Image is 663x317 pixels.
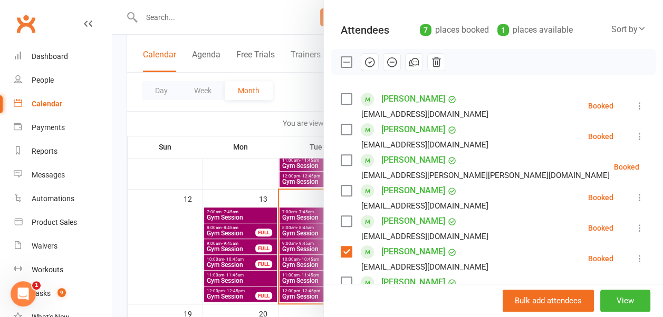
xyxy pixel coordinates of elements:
div: [EMAIL_ADDRESS][DOMAIN_NAME] [361,199,488,213]
div: Calendar [32,100,62,108]
a: Product Sales [14,211,111,234]
a: Payments [14,116,111,140]
div: [EMAIL_ADDRESS][DOMAIN_NAME] [361,230,488,243]
span: 9 [57,288,66,297]
div: [EMAIL_ADDRESS][DOMAIN_NAME] [361,138,488,152]
div: Dashboard [32,52,68,61]
a: Reports [14,140,111,163]
button: View [600,290,650,312]
a: Dashboard [14,45,111,68]
button: Bulk add attendees [503,290,594,312]
a: Clubworx [13,11,39,37]
div: Reports [32,147,57,155]
a: Workouts [14,258,111,282]
a: Calendar [14,92,111,116]
div: Payments [32,123,65,132]
a: Tasks 9 [14,282,111,305]
div: Booked [588,255,613,262]
div: Booked [614,163,639,171]
a: Automations [14,187,111,211]
div: places booked [420,23,489,37]
a: [PERSON_NAME] [381,121,445,138]
div: Messages [32,171,65,179]
a: People [14,68,111,92]
div: 1 [497,24,509,36]
a: [PERSON_NAME] [381,274,445,291]
div: Automations [32,194,74,203]
div: Booked [588,224,613,232]
a: [PERSON_NAME] [381,182,445,199]
div: Tasks [32,289,51,298]
div: Sort by [611,23,646,36]
div: [EMAIL_ADDRESS][PERSON_NAME][PERSON_NAME][DOMAIN_NAME] [361,169,610,182]
div: Booked [588,133,613,140]
div: People [32,76,54,84]
span: 1 [32,281,41,290]
div: places available [497,23,573,37]
div: [EMAIL_ADDRESS][DOMAIN_NAME] [361,107,488,121]
div: Booked [588,194,613,201]
div: [EMAIL_ADDRESS][DOMAIN_NAME] [361,260,488,274]
div: Waivers [32,242,57,250]
a: [PERSON_NAME] [381,91,445,107]
div: 7 [420,24,431,36]
a: Messages [14,163,111,187]
div: Workouts [32,265,63,274]
div: Booked [588,102,613,110]
a: [PERSON_NAME] [381,243,445,260]
a: [PERSON_NAME] [381,152,445,169]
div: Product Sales [32,218,77,226]
a: [PERSON_NAME] [381,213,445,230]
div: Attendees [341,23,389,37]
a: Waivers [14,234,111,258]
iframe: Intercom live chat [11,281,36,306]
